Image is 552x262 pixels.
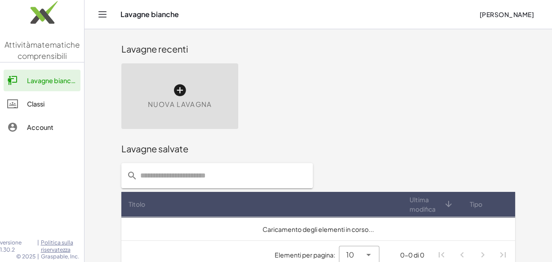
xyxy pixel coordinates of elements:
[4,116,80,138] a: Account
[400,251,424,259] font: 0-0 di 0
[16,253,36,260] font: © 2025
[4,70,80,91] a: Lavagne bianche
[37,239,39,246] font: |
[37,253,39,260] font: |
[148,100,212,108] font: Nuova lavagna
[41,239,85,253] a: Politica sulla riservatezza
[480,10,534,18] font: [PERSON_NAME]
[95,7,110,22] button: Attiva/disattiva la navigazione
[27,100,45,108] font: Classi
[470,200,482,208] font: Tipo
[472,6,541,22] button: [PERSON_NAME]
[346,250,354,259] font: 10
[121,143,188,154] font: Lavagne salvate
[4,93,80,115] a: Classi
[121,43,188,54] font: Lavagne recenti
[410,195,436,213] font: Ultima modifica
[129,200,145,208] font: Titolo
[27,123,53,131] font: Account
[18,40,80,61] font: matematiche comprensibili
[127,170,138,181] i: prepended action
[4,40,31,49] font: Attività
[275,250,339,260] span: Elementi per pagina:
[41,253,79,260] font: Graspable, Inc.
[275,251,335,259] font: Elementi per pagina:
[41,239,73,253] font: Politica sulla riservatezza
[27,76,79,84] font: Lavagne bianche
[263,225,374,233] font: Caricamento degli elementi in corso...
